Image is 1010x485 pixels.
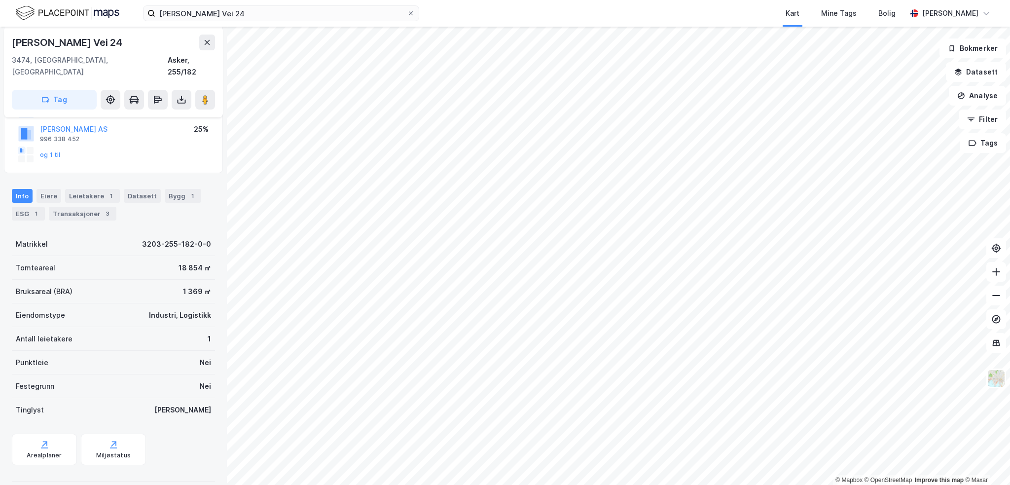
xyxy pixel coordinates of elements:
div: Eiendomstype [16,309,65,321]
div: 1 [187,191,197,201]
div: Transaksjoner [49,207,116,221]
div: Nei [200,357,211,369]
div: Festegrunn [16,380,54,392]
div: 1 [31,209,41,219]
div: 3203-255-182-0-0 [142,238,211,250]
div: Kontrollprogram for chat [961,438,1010,485]
button: Tags [960,133,1006,153]
div: Mine Tags [821,7,857,19]
div: [PERSON_NAME] Vei 24 [12,35,124,50]
div: Tomteareal [16,262,55,274]
div: Miljøstatus [96,451,131,459]
div: Arealplaner [27,451,62,459]
div: Matrikkel [16,238,48,250]
iframe: Chat Widget [961,438,1010,485]
div: [PERSON_NAME] [922,7,978,19]
div: [PERSON_NAME] [154,404,211,416]
div: Datasett [124,189,161,203]
div: Leietakere [65,189,120,203]
div: Antall leietakere [16,333,72,345]
div: 1 [106,191,116,201]
button: Tag [12,90,97,110]
div: Info [12,189,33,203]
button: Bokmerker [939,38,1006,58]
a: Mapbox [835,477,863,484]
div: Bolig [878,7,896,19]
div: Bygg [165,189,201,203]
img: Z [987,369,1006,388]
a: Improve this map [915,477,964,484]
div: 996 338 452 [40,135,79,143]
button: Analyse [949,86,1006,106]
div: 1 369 ㎡ [183,286,211,298]
div: ESG [12,207,45,221]
div: Tinglyst [16,404,44,416]
button: Filter [959,110,1006,129]
div: Kart [786,7,799,19]
div: 3474, [GEOGRAPHIC_DATA], [GEOGRAPHIC_DATA] [12,54,168,78]
div: 18 854 ㎡ [179,262,211,274]
div: 25% [194,123,209,135]
div: Asker, 255/182 [168,54,215,78]
div: 1 [208,333,211,345]
div: Bruksareal (BRA) [16,286,72,298]
img: logo.f888ab2527a4732fd821a326f86c7f29.svg [16,4,119,22]
div: Eiere [36,189,61,203]
div: Industri, Logistikk [149,309,211,321]
input: Søk på adresse, matrikkel, gårdeiere, leietakere eller personer [155,6,407,21]
a: OpenStreetMap [865,477,912,484]
div: 3 [103,209,112,219]
button: Datasett [946,62,1006,82]
div: Nei [200,380,211,392]
div: Punktleie [16,357,48,369]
